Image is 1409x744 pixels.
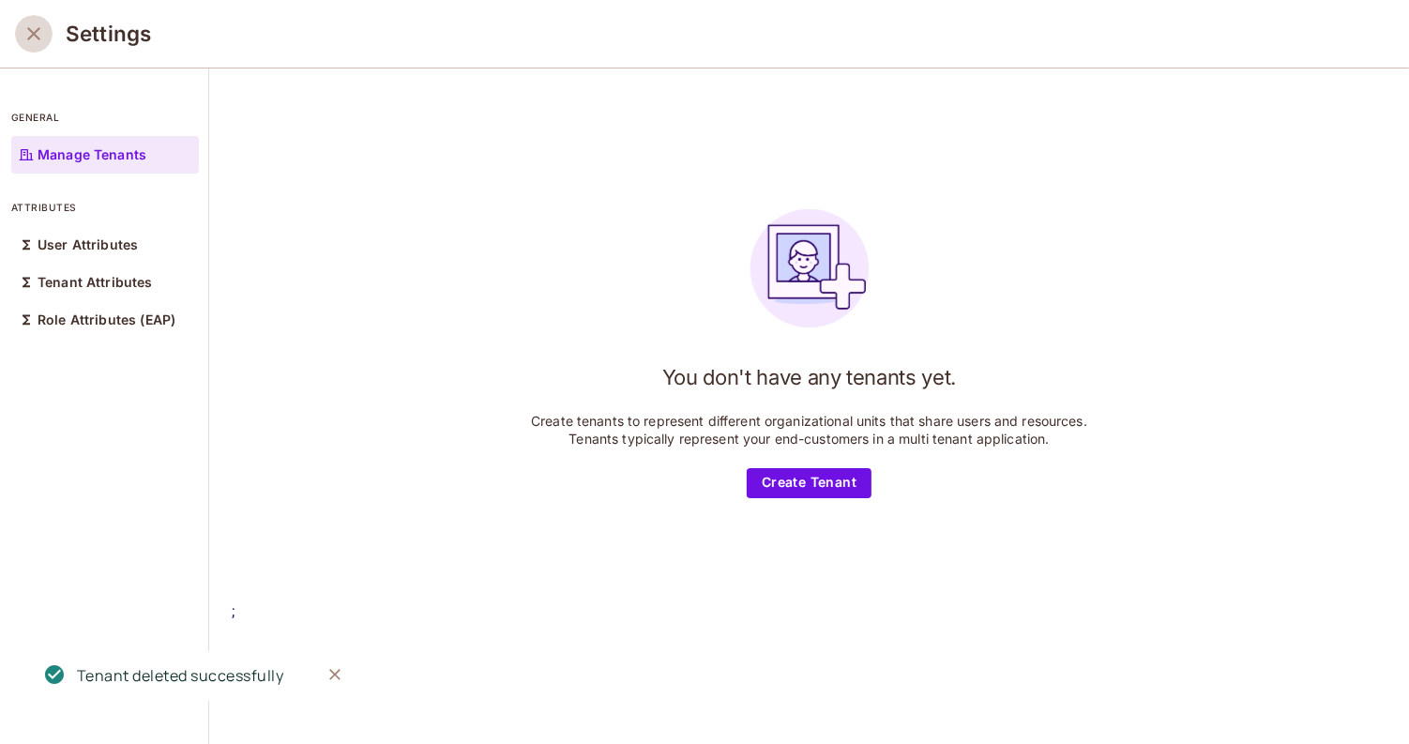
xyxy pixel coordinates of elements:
[66,21,151,47] h3: Settings
[38,275,153,290] p: Tenant Attributes
[11,110,199,125] p: general
[38,147,146,162] p: Manage Tenants
[38,312,175,327] p: Role Attributes (EAP)
[321,660,349,689] button: Close
[747,468,871,498] button: Create Tenant
[38,237,138,252] p: User Attributes
[528,412,1091,448] p: Create tenants to represent different organizational units that share users and resources. Tenant...
[11,200,199,215] p: attributes
[77,664,284,688] div: Tenant deleted successfully
[662,363,956,391] h1: You don't have any tenants yet.
[15,15,53,53] button: close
